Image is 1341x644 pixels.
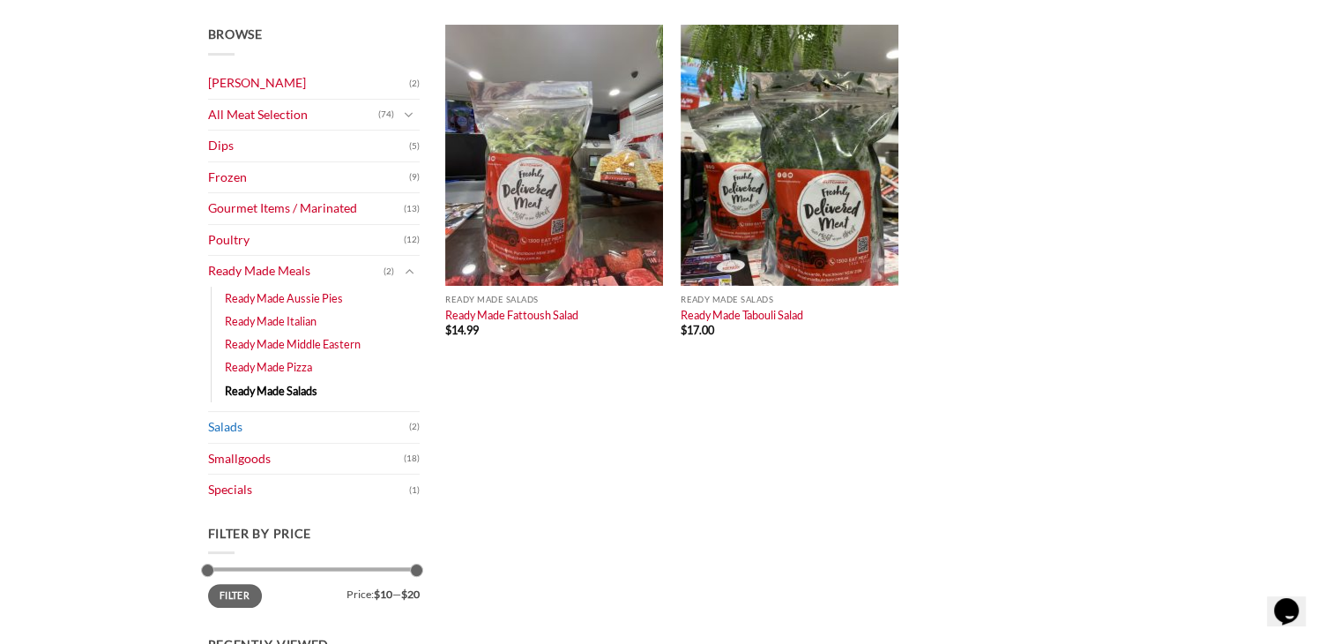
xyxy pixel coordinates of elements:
[445,323,451,337] span: $
[445,323,479,337] bdi: 14.99
[1267,573,1323,626] iframe: chat widget
[225,287,343,310] a: Ready Made Aussie Pies
[409,133,420,160] span: (5)
[225,379,317,402] a: Ready Made Salads
[208,526,312,541] span: Filter by price
[225,333,361,356] a: Ready Made Middle Eastern
[404,446,420,472] span: (18)
[378,101,394,128] span: (74)
[681,323,687,337] span: $
[399,262,420,281] button: Toggle
[208,162,409,193] a: Frozen
[445,25,663,286] img: Ready Made Fattoush Salad
[384,258,394,285] span: (2)
[208,100,378,131] a: All Meat Selection
[409,164,420,191] span: (9)
[225,310,317,333] a: Ready Made Italian
[208,412,409,443] a: Salads
[399,105,420,124] button: Toggle
[409,414,420,440] span: (2)
[208,584,262,608] button: Filter
[409,71,420,97] span: (2)
[681,308,803,322] a: Ready Made Tabouli Salad
[208,26,263,41] span: Browse
[681,295,898,304] p: Ready Made Salads
[409,477,420,504] span: (1)
[404,227,420,253] span: (12)
[208,68,409,99] a: [PERSON_NAME]
[681,25,898,286] img: Ready Made Tabouli Salad
[445,308,578,322] a: Ready Made Fattoush Salad
[208,225,404,256] a: Poultry
[208,256,384,287] a: Ready Made Meals
[208,193,404,224] a: Gourmet Items / Marinated
[681,323,714,337] bdi: 17.00
[208,444,404,475] a: Smallgoods
[208,475,409,505] a: Specials
[404,196,420,222] span: (13)
[401,588,420,601] span: $20
[445,295,663,304] p: Ready Made Salads
[208,584,420,600] div: Price: —
[374,588,392,601] span: $10
[208,131,409,161] a: Dips
[225,356,312,378] a: Ready Made Pizza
